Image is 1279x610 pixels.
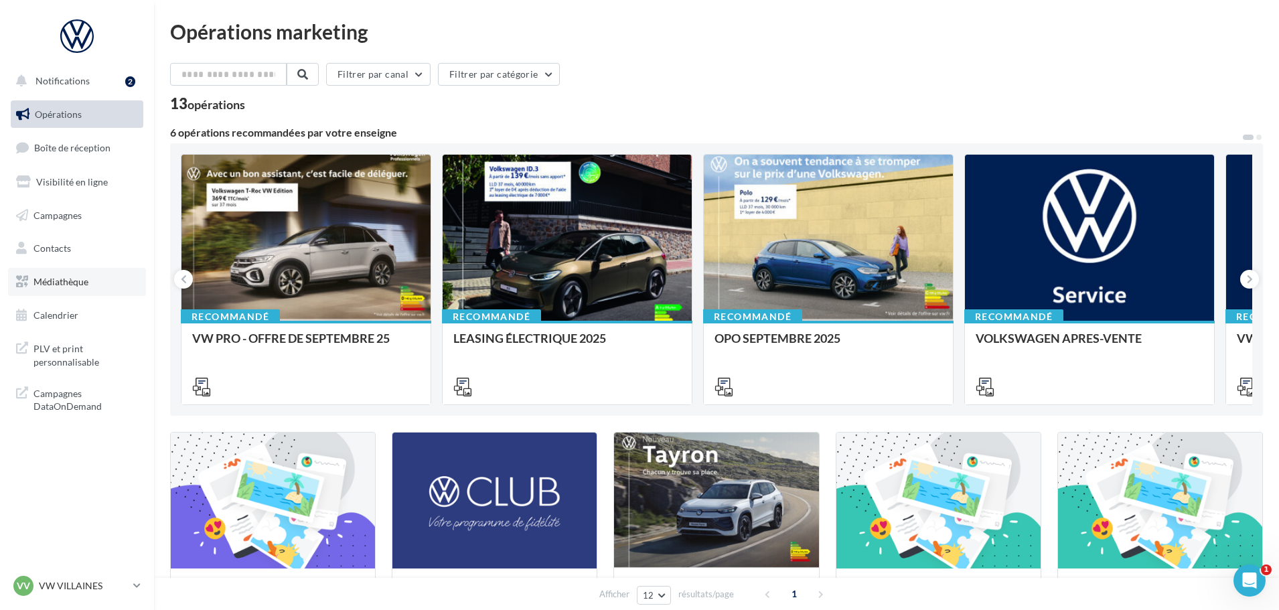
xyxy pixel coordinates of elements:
[326,63,431,86] button: Filtrer par canal
[453,331,681,358] div: LEASING ÉLECTRIQUE 2025
[8,100,146,129] a: Opérations
[442,309,541,324] div: Recommandé
[33,209,82,220] span: Campagnes
[170,21,1263,42] div: Opérations marketing
[8,301,146,329] a: Calendrier
[1261,564,1272,575] span: 1
[170,96,245,111] div: 13
[125,76,135,87] div: 2
[17,579,30,593] span: VV
[976,331,1203,358] div: VOLKSWAGEN APRES-VENTE
[181,309,280,324] div: Recommandé
[714,331,942,358] div: OPO SEPTEMBRE 2025
[637,586,671,605] button: 12
[8,168,146,196] a: Visibilité en ligne
[35,108,82,120] span: Opérations
[39,579,128,593] p: VW VILLAINES
[33,276,88,287] span: Médiathèque
[35,75,90,86] span: Notifications
[643,590,654,601] span: 12
[8,334,146,374] a: PLV et print personnalisable
[33,384,138,413] span: Campagnes DataOnDemand
[170,127,1242,138] div: 6 opérations recommandées par votre enseigne
[703,309,802,324] div: Recommandé
[599,588,629,601] span: Afficher
[36,176,108,187] span: Visibilité en ligne
[8,234,146,262] a: Contacts
[192,331,420,358] div: VW PRO - OFFRE DE SEPTEMBRE 25
[678,588,734,601] span: résultats/page
[11,573,143,599] a: VV VW VILLAINES
[8,268,146,296] a: Médiathèque
[34,142,110,153] span: Boîte de réception
[8,133,146,162] a: Boîte de réception
[1233,564,1266,597] iframe: Intercom live chat
[438,63,560,86] button: Filtrer par catégorie
[33,242,71,254] span: Contacts
[8,202,146,230] a: Campagnes
[187,98,245,110] div: opérations
[33,309,78,321] span: Calendrier
[964,309,1063,324] div: Recommandé
[8,379,146,418] a: Campagnes DataOnDemand
[8,67,141,95] button: Notifications 2
[33,339,138,368] span: PLV et print personnalisable
[783,583,805,605] span: 1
